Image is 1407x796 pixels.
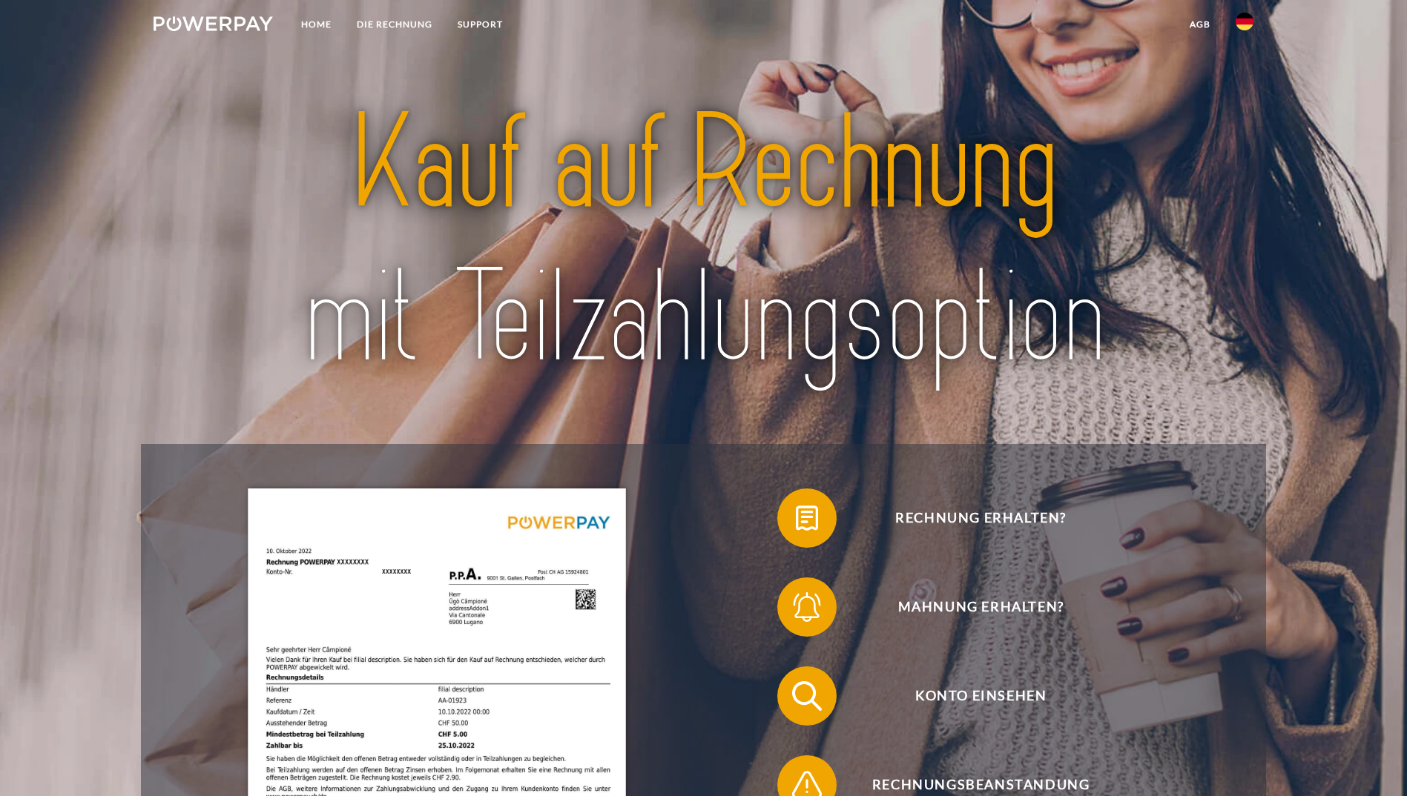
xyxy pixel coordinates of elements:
a: Home [289,11,344,38]
button: Konto einsehen [777,666,1163,726]
a: SUPPORT [445,11,515,38]
img: de [1236,13,1253,30]
img: qb_bill.svg [788,500,826,537]
img: qb_bell.svg [788,588,826,626]
span: Konto einsehen [799,666,1162,726]
button: Rechnung erhalten? [777,488,1163,548]
span: Rechnung erhalten? [799,488,1162,548]
span: Mahnung erhalten? [799,577,1162,637]
img: qb_search.svg [788,677,826,714]
img: logo-powerpay-white.svg [154,16,273,31]
a: agb [1177,11,1223,38]
img: title-powerpay_de.svg [208,79,1199,402]
button: Mahnung erhalten? [777,577,1163,637]
a: DIE RECHNUNG [344,11,445,38]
